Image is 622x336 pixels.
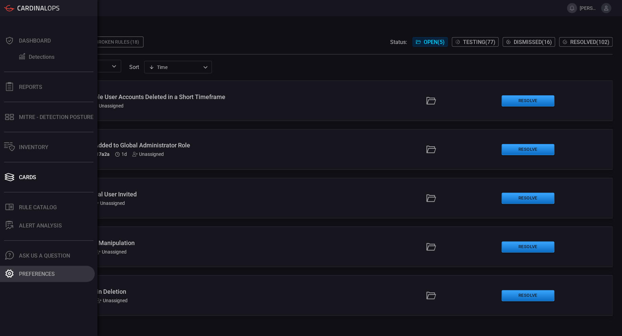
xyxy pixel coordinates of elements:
button: Testing(77) [452,37,498,47]
span: Dismissed ( 16 ) [514,39,552,45]
div: Unassigned [96,298,128,303]
div: Cards [19,174,36,181]
button: Resolve [502,290,554,301]
span: Testing ( 77 ) [463,39,495,45]
div: Unassigned [132,151,164,157]
span: Sep 02, 2025 6:31 AM [121,151,127,157]
button: Resolved(102) [559,37,613,47]
div: Inventory [19,144,48,150]
label: sort [129,64,139,70]
div: Azure AD - External User Invited [50,191,250,198]
span: Open ( 5 ) [424,39,445,45]
div: Reports [19,84,42,90]
span: [PERSON_NAME].[PERSON_NAME] [580,5,598,11]
div: Azure AD - User Added to Global Administrator Role [50,142,250,149]
button: Resolve [502,241,554,253]
div: Unassigned [92,103,124,109]
div: Unassigned [95,249,127,255]
div: Ask Us A Question [19,253,70,259]
div: Azure AD - Domain Deletion [50,288,250,295]
div: Dashboard [19,38,51,44]
button: Resolve [502,144,554,155]
div: Azure AD - Multiple User Accounts Deleted in a Short Timeframe [50,93,250,100]
button: Open(5) [413,37,448,47]
div: Azure AD - Policy Manipulation [50,239,250,246]
div: MITRE - Detection Posture [19,114,93,120]
button: Resolve [502,95,554,106]
button: Dismissed(16) [503,37,555,47]
div: Broken Rules (18) [91,37,143,47]
div: Time [149,64,201,71]
h5: ID: 17a2a [89,151,110,157]
button: Resolve [502,193,554,204]
div: Detections [29,54,54,60]
span: Status: [390,39,407,45]
span: Resolved ( 102 ) [570,39,609,45]
div: Unassigned [93,200,125,206]
div: Rule Catalog [19,204,57,211]
div: ALERT ANALYSIS [19,222,62,229]
div: Preferences [19,271,55,277]
button: Open [109,62,119,71]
